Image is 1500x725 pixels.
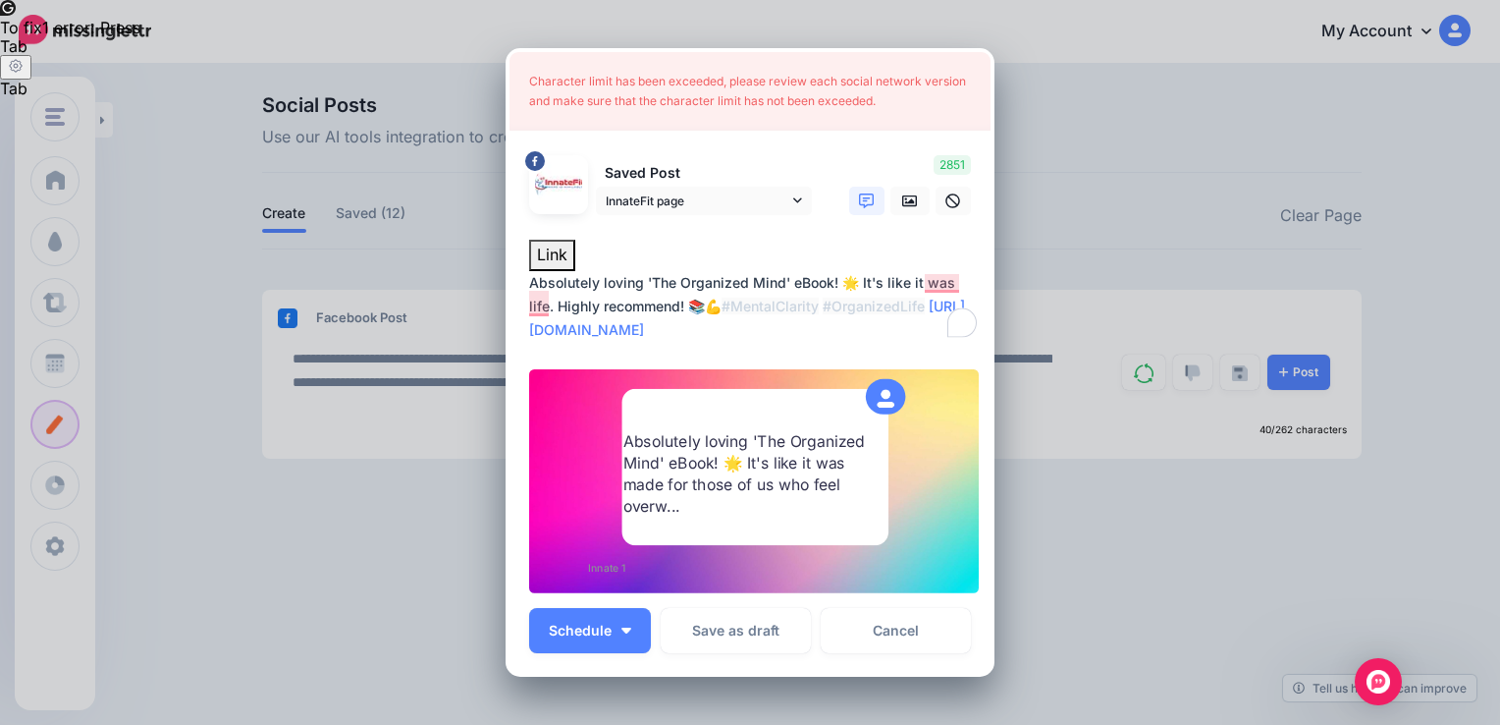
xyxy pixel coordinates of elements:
span: InnateFit page [606,191,788,211]
div: Absolutely loving 'The Organized Mind' eBook! 🌟 It's like it was life. Highly recommend! 📚💪 [529,271,981,342]
a: InnateFit page [596,187,812,215]
div: Open Intercom Messenger [1355,658,1402,705]
span: Innate 1 [588,560,625,577]
img: 317904211_119810270948902_7820298808270236426_n-bsa131675.jpg [535,161,582,208]
span: 2851 [934,155,971,175]
p: Saved Post [596,162,812,185]
img: arrow-down-white.png [621,628,631,634]
button: Schedule [529,608,651,653]
button: Link [529,240,575,271]
div: Absolutely loving 'The Organized Mind' eBook! 🌟 It's like it was made for those of us who feel ov... [623,430,884,517]
span: Schedule [549,624,612,638]
button: Save as draft [661,608,811,653]
a: Cancel [821,608,971,653]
